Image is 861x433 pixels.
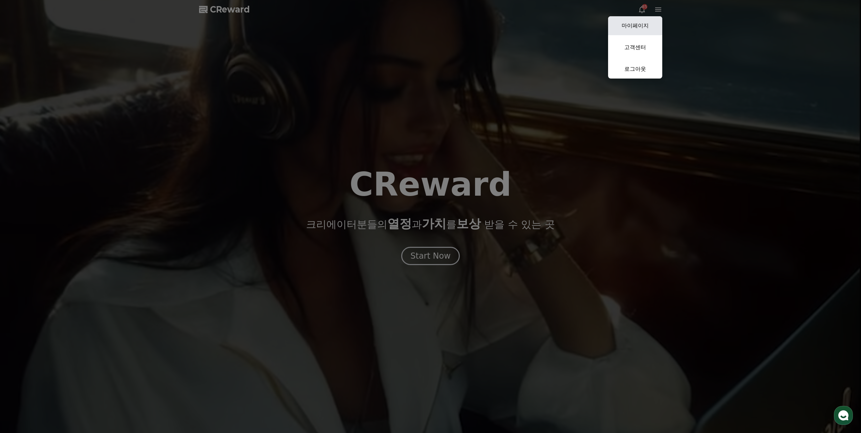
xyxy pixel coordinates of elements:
[45,215,87,232] a: 대화
[105,225,113,230] span: 설정
[87,215,130,232] a: 설정
[21,225,25,230] span: 홈
[608,38,662,57] a: 고객센터
[2,215,45,232] a: 홈
[62,225,70,231] span: 대화
[608,16,662,79] button: 마이페이지 고객센터 로그아웃
[608,16,662,35] a: 마이페이지
[608,60,662,79] a: 로그아웃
